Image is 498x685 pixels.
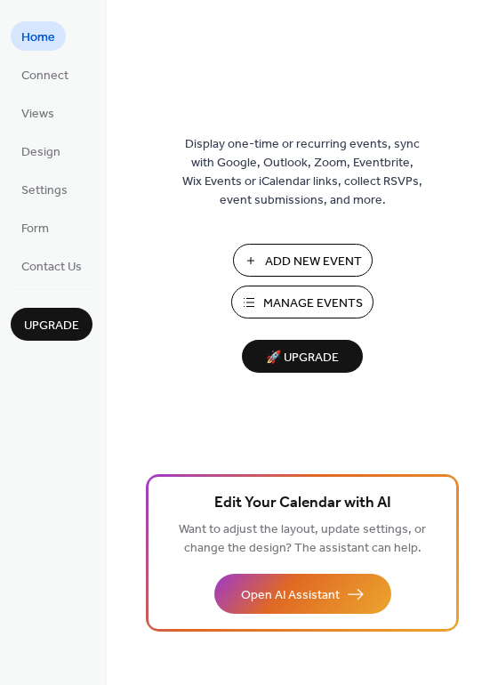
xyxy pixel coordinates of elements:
[21,258,82,277] span: Contact Us
[265,253,362,271] span: Add New Event
[231,286,373,318] button: Manage Events
[11,98,65,127] a: Views
[233,244,373,277] button: Add New Event
[21,181,68,200] span: Settings
[21,28,55,47] span: Home
[214,574,391,614] button: Open AI Assistant
[21,220,49,238] span: Form
[179,518,426,560] span: Want to adjust the layout, update settings, or change the design? The assistant can help.
[21,143,60,162] span: Design
[24,317,79,335] span: Upgrade
[11,213,60,242] a: Form
[242,340,363,373] button: 🚀 Upgrade
[263,294,363,313] span: Manage Events
[241,586,340,605] span: Open AI Assistant
[11,251,92,280] a: Contact Us
[11,174,78,204] a: Settings
[11,60,79,89] a: Connect
[21,67,68,85] span: Connect
[11,21,66,51] a: Home
[214,491,391,516] span: Edit Your Calendar with AI
[21,105,54,124] span: Views
[11,136,71,165] a: Design
[182,135,422,210] span: Display one-time or recurring events, sync with Google, Outlook, Zoom, Eventbrite, Wix Events or ...
[11,308,92,341] button: Upgrade
[253,346,352,370] span: 🚀 Upgrade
